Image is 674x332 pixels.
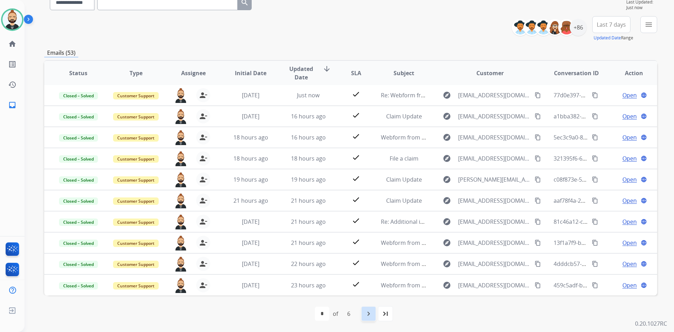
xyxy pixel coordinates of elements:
span: [EMAIL_ADDRESS][DOMAIN_NAME] [458,91,530,99]
span: [EMAIL_ADDRESS][DOMAIN_NAME] [458,112,530,121]
mat-icon: last_page [381,310,390,318]
span: Claim Update [386,112,422,120]
span: [EMAIL_ADDRESS][DOMAIN_NAME] [458,260,530,268]
mat-icon: arrow_downward [323,65,331,73]
span: Customer Support [113,92,159,99]
mat-icon: person_remove [199,112,207,121]
span: 21 hours ago [291,197,326,204]
img: agent-avatar [174,151,188,166]
span: Closed – Solved [59,240,98,247]
mat-icon: person_remove [199,175,207,184]
mat-icon: content_copy [535,219,541,225]
mat-icon: content_copy [535,113,541,119]
mat-icon: language [641,155,647,162]
img: agent-avatar [174,257,188,272]
span: 21 hours ago [233,197,268,204]
span: Subject [394,69,414,77]
mat-icon: check [352,174,360,183]
span: Last 7 days [597,23,626,26]
span: [DATE] [242,281,259,289]
p: 0.20.1027RC [635,319,667,328]
button: Updated Date [594,35,621,41]
mat-icon: check [352,132,360,141]
mat-icon: content_copy [535,282,541,288]
img: avatar [2,10,22,30]
mat-icon: language [641,197,647,204]
mat-icon: check [352,216,360,225]
span: Closed – Solved [59,134,98,142]
mat-icon: content_copy [535,240,541,246]
mat-icon: content_copy [535,176,541,183]
span: Type [130,69,143,77]
img: agent-avatar [174,88,188,103]
mat-icon: check [352,237,360,246]
span: Closed – Solved [59,197,98,205]
mat-icon: check [352,90,360,98]
mat-icon: menu [645,20,653,29]
span: 5ec3c9a0-800c-4dc7-845d-24f904fd322e [554,134,659,141]
mat-icon: person_remove [199,91,207,99]
span: [DATE] [242,218,259,226]
img: agent-avatar [174,172,188,187]
span: Closed – Solved [59,176,98,184]
mat-icon: language [641,240,647,246]
span: Re: Additional information needed. [381,218,473,226]
mat-icon: content_copy [592,155,598,162]
span: [EMAIL_ADDRESS][DOMAIN_NAME] [458,281,530,289]
span: Open [622,239,637,247]
p: Emails (53) [44,48,78,57]
span: Customer Support [113,261,159,268]
mat-icon: explore [443,112,451,121]
span: Customer Support [113,282,159,289]
mat-icon: language [641,92,647,98]
span: Open [622,260,637,268]
mat-icon: person_remove [199,281,207,289]
span: 321395f6-6522-4571-936b-148c93740405 [554,155,660,162]
mat-icon: check [352,280,360,288]
span: Closed – Solved [59,282,98,289]
span: [DATE] [242,91,259,99]
mat-icon: content_copy [535,92,541,98]
span: Status [69,69,87,77]
span: c08f873e-557c-4bc5-b0e7-7c53c89129cf [554,176,658,183]
span: Open [622,196,637,205]
span: Customer Support [113,240,159,247]
mat-icon: explore [443,154,451,163]
mat-icon: explore [443,260,451,268]
mat-icon: language [641,261,647,267]
span: Closed – Solved [59,219,98,226]
span: 81c46a12-c85d-4da6-abd4-c6f048e00074 [554,218,661,226]
span: 18 hours ago [233,155,268,162]
button: Last 7 days [592,16,630,33]
span: aaf78f4a-2396-4493-894c-ad62c761e7ce [554,197,658,204]
span: 459c5adf-b28d-4634-9238-68131cf449f1 [554,281,658,289]
mat-icon: check [352,153,360,162]
span: Assignee [181,69,206,77]
span: Webform from [EMAIL_ADDRESS][DOMAIN_NAME] on [DATE] [381,260,540,268]
mat-icon: home [8,40,16,48]
span: 4dddcb57-6451-4c45-b4ea-a1f2f9bc681b [554,260,660,268]
mat-icon: content_copy [535,261,541,267]
span: Closed – Solved [59,155,98,163]
div: of [333,310,338,318]
span: Webform from [EMAIL_ADDRESS][DOMAIN_NAME] on [DATE] [381,281,540,289]
mat-icon: language [641,282,647,288]
span: Customer Support [113,155,159,163]
mat-icon: person_remove [199,239,207,247]
mat-icon: explore [443,196,451,205]
span: a1bba382-c95f-4b93-b40e-e5a351d16044 [554,112,662,120]
mat-icon: check [352,195,360,204]
mat-icon: navigate_next [364,310,373,318]
mat-icon: person_remove [199,133,207,142]
span: 77d0e397-b9b0-448f-be68-c2608ca6537d [554,91,661,99]
span: Claim Update [386,176,422,183]
mat-icon: content_copy [592,282,598,288]
span: Re: Webform from [EMAIL_ADDRESS][DOMAIN_NAME] on [DATE] [381,91,549,99]
div: +86 [570,19,587,36]
div: 6 [342,307,356,321]
span: Customer Support [113,176,159,184]
span: [DATE] [242,260,259,268]
mat-icon: language [641,176,647,183]
span: [EMAIL_ADDRESS][DOMAIN_NAME] [458,133,530,142]
mat-icon: content_copy [592,176,598,183]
